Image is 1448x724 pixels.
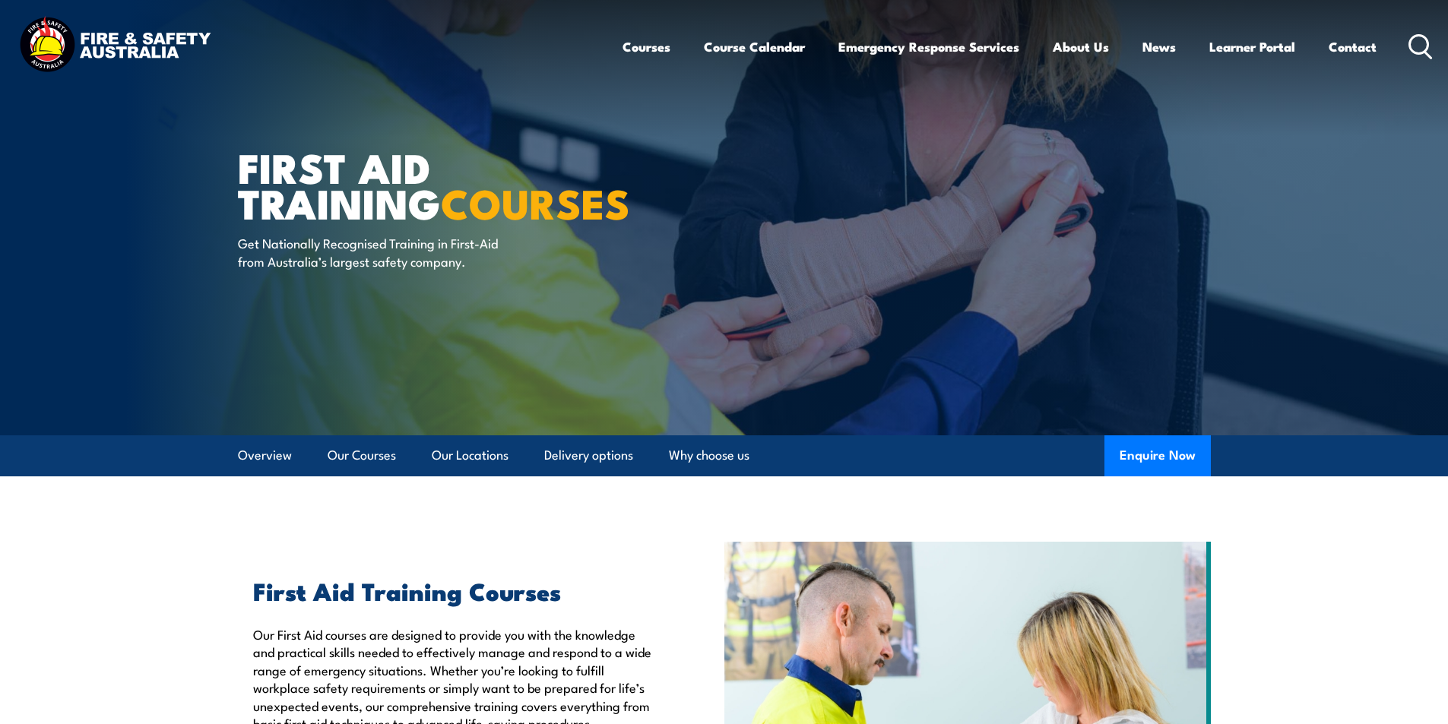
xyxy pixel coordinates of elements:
a: Why choose us [669,435,749,476]
strong: COURSES [441,170,630,233]
button: Enquire Now [1104,435,1211,476]
h2: First Aid Training Courses [253,580,654,601]
a: Our Courses [328,435,396,476]
a: Delivery options [544,435,633,476]
a: Our Locations [432,435,509,476]
h1: First Aid Training [238,149,613,220]
a: Overview [238,435,292,476]
a: News [1142,27,1176,67]
a: Learner Portal [1209,27,1295,67]
a: Courses [623,27,670,67]
a: Emergency Response Services [838,27,1019,67]
p: Get Nationally Recognised Training in First-Aid from Australia’s largest safety company. [238,234,515,270]
a: Contact [1329,27,1377,67]
a: About Us [1053,27,1109,67]
a: Course Calendar [704,27,805,67]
